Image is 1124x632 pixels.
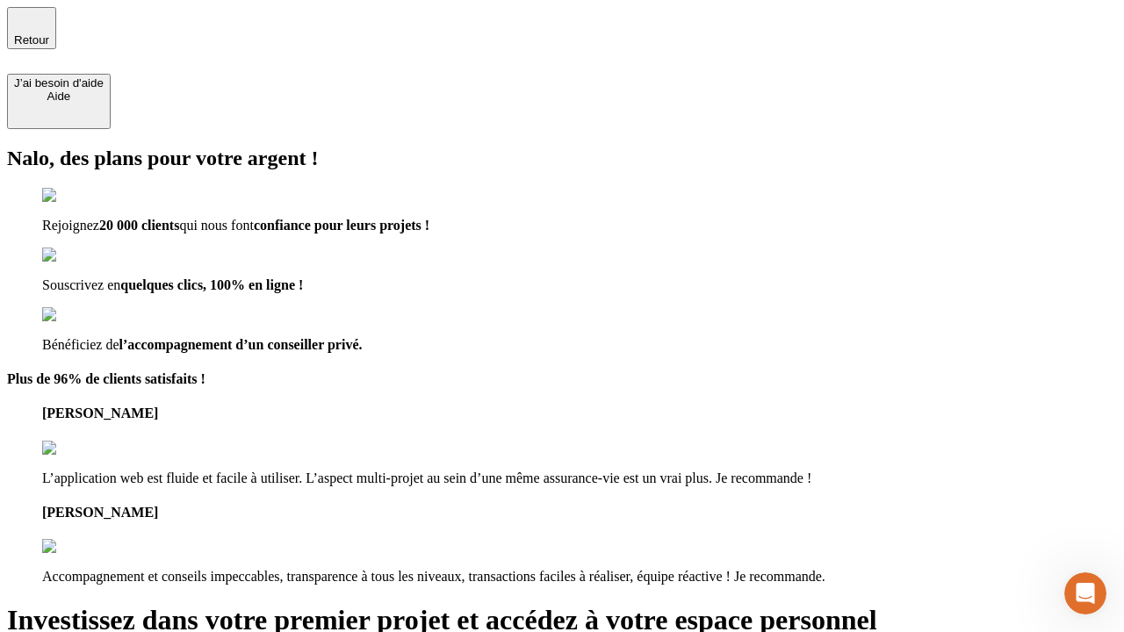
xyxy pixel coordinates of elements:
span: Retour [14,33,49,47]
button: J’ai besoin d'aideAide [7,74,111,129]
img: checkmark [42,248,118,263]
h4: [PERSON_NAME] [42,406,1117,421]
span: quelques clics, 100% en ligne ! [120,277,303,292]
h4: Plus de 96% de clients satisfaits ! [7,371,1117,387]
span: l’accompagnement d’un conseiller privé. [119,337,363,352]
p: L’application web est fluide et facile à utiliser. L’aspect multi-projet au sein d’une même assur... [42,470,1117,486]
img: reviews stars [42,441,129,456]
button: Retour [7,7,56,49]
div: Aide [14,90,104,103]
span: 20 000 clients [99,218,180,233]
img: checkmark [42,188,118,204]
div: J’ai besoin d'aide [14,76,104,90]
span: Bénéficiez de [42,337,119,352]
p: Accompagnement et conseils impeccables, transparence à tous les niveaux, transactions faciles à r... [42,569,1117,585]
span: qui nous font [179,218,253,233]
img: reviews stars [42,539,129,555]
h2: Nalo, des plans pour votre argent ! [7,147,1117,170]
img: checkmark [42,307,118,323]
span: confiance pour leurs projets ! [254,218,429,233]
span: Rejoignez [42,218,99,233]
h4: [PERSON_NAME] [42,505,1117,521]
iframe: Intercom live chat [1064,572,1106,614]
span: Souscrivez en [42,277,120,292]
